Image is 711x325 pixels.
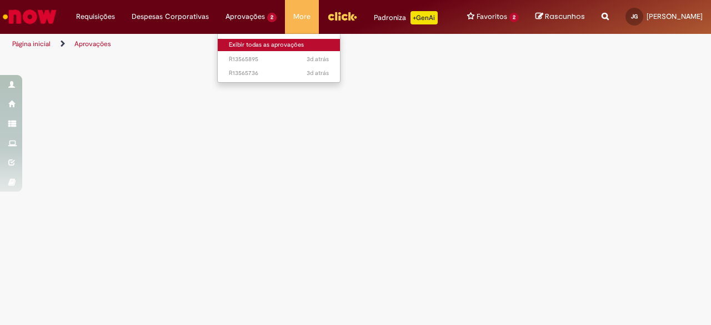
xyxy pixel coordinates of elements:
[76,11,115,22] span: Requisições
[477,11,507,22] span: Favoritos
[374,11,438,24] div: Padroniza
[410,11,438,24] p: +GenAi
[307,69,329,77] span: 3d atrás
[327,8,357,24] img: click_logo_yellow_360x200.png
[226,11,265,22] span: Aprovações
[307,69,329,77] time: 26/09/2025 14:47:59
[293,11,311,22] span: More
[307,55,329,63] span: 3d atrás
[8,34,465,54] ul: Trilhas de página
[631,13,638,20] span: JG
[647,12,703,21] span: [PERSON_NAME]
[267,13,277,22] span: 2
[217,33,341,83] ul: Aprovações
[12,39,51,48] a: Página inicial
[545,11,585,22] span: Rascunhos
[1,6,58,28] img: ServiceNow
[229,55,329,64] span: R13565895
[74,39,111,48] a: Aprovações
[229,69,329,78] span: R13565736
[509,13,519,22] span: 2
[132,11,209,22] span: Despesas Corporativas
[218,67,340,79] a: Aberto R13565736 :
[218,53,340,66] a: Aberto R13565895 :
[535,12,585,22] a: Rascunhos
[307,55,329,63] time: 26/09/2025 14:54:04
[218,39,340,51] a: Exibir todas as aprovações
